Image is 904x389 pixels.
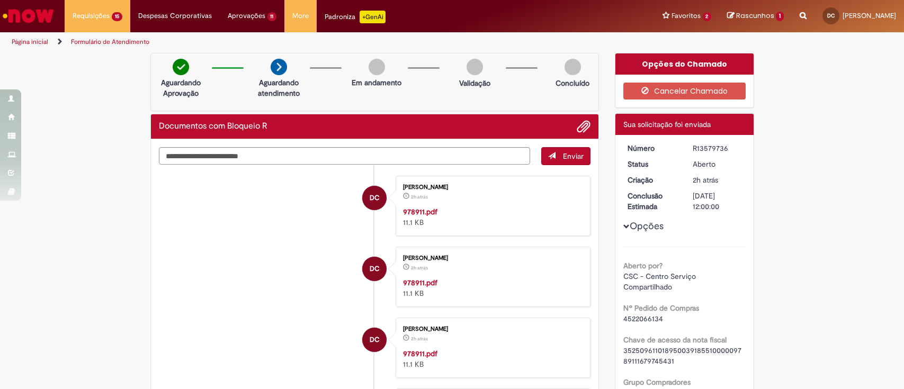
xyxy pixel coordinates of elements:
[411,336,428,342] time: 30/09/2025 08:33:52
[703,12,712,21] span: 2
[620,159,685,169] dt: Status
[623,314,663,323] span: 4522066134
[159,147,531,165] textarea: Digite sua mensagem aqui...
[403,349,437,358] a: 978911.pdf
[827,12,835,19] span: DC
[73,11,110,21] span: Requisições
[556,78,589,88] p: Concluído
[623,377,691,387] b: Grupo Compradores
[459,78,490,88] p: Validação
[736,11,774,21] span: Rascunhos
[325,11,386,23] div: Padroniza
[623,272,698,292] span: CSC - Centro Serviço Compartilhado
[362,257,387,281] div: Danielle Martins Caetano
[563,151,584,161] span: Enviar
[565,59,581,75] img: img-circle-grey.png
[467,59,483,75] img: img-circle-grey.png
[672,11,701,21] span: Favoritos
[370,327,380,352] span: DC
[228,11,265,21] span: Aprovações
[271,59,287,75] img: arrow-next.png
[155,77,207,98] p: Aguardando Aprovação
[693,175,718,185] span: 2h atrás
[623,346,741,366] span: 35250961101895003918551000009789111679745431
[623,335,727,345] b: Chave de acesso da nota fiscal
[138,11,212,21] span: Despesas Corporativas
[253,77,305,98] p: Aguardando atendimento
[615,53,754,75] div: Opções do Chamado
[776,12,784,21] span: 1
[362,186,387,210] div: Danielle Martins Caetano
[360,11,386,23] p: +GenAi
[370,256,380,282] span: DC
[403,255,579,261] div: [PERSON_NAME]
[623,261,663,270] b: Aberto por?
[362,328,387,352] div: Danielle Martins Caetano
[12,38,48,46] a: Página inicial
[292,11,309,21] span: More
[403,184,579,191] div: [PERSON_NAME]
[1,5,56,26] img: ServiceNow
[693,159,742,169] div: Aberto
[352,77,401,88] p: Em andamento
[403,207,437,216] a: 978911.pdf
[620,143,685,153] dt: Número
[403,326,579,332] div: [PERSON_NAME]
[411,194,428,200] time: 30/09/2025 08:34:01
[173,59,189,75] img: check-circle-green.png
[623,303,699,313] b: Nº Pedido de Compras
[623,83,746,99] button: Cancelar Chamado
[403,277,579,298] div: 11.1 KB
[693,175,742,185] div: 30/09/2025 08:34:34
[693,143,742,153] div: R13579736
[403,206,579,228] div: 11.1 KB
[577,120,590,133] button: Adicionar anexos
[843,11,896,20] span: [PERSON_NAME]
[112,12,122,21] span: 15
[411,336,428,342] span: 2h atrás
[267,12,277,21] span: 11
[369,59,385,75] img: img-circle-grey.png
[411,194,428,200] span: 2h atrás
[403,348,579,369] div: 11.1 KB
[159,122,267,131] h2: Documentos com Bloqueio R Histórico de tíquete
[541,147,590,165] button: Enviar
[71,38,149,46] a: Formulário de Atendimento
[727,11,784,21] a: Rascunhos
[620,191,685,212] dt: Conclusão Estimada
[620,175,685,185] dt: Criação
[370,185,380,211] span: DC
[693,191,742,212] div: [DATE] 12:00:00
[8,32,595,52] ul: Trilhas de página
[403,278,437,287] a: 978911.pdf
[411,265,428,271] span: 2h atrás
[623,120,711,129] span: Sua solicitação foi enviada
